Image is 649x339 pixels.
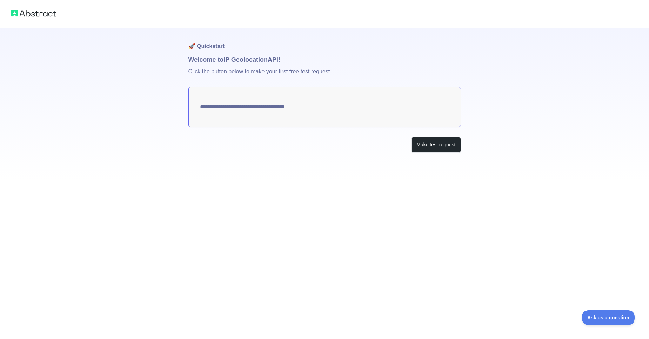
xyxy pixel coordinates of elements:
h1: Welcome to IP Geolocation API! [188,55,461,65]
p: Click the button below to make your first free test request. [188,65,461,87]
h1: 🚀 Quickstart [188,28,461,55]
img: Abstract logo [11,8,56,18]
iframe: Toggle Customer Support [582,310,635,325]
button: Make test request [411,137,461,153]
